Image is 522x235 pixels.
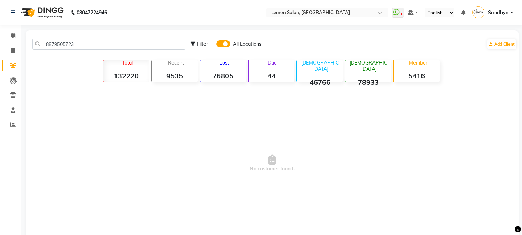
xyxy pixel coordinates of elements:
strong: 44 [249,71,294,80]
p: [DEMOGRAPHIC_DATA] [300,60,343,72]
input: Search by Name/Mobile/Email/Code [32,39,185,50]
b: 08047224946 [77,3,107,22]
span: All Locations [233,40,262,48]
a: Add Client [487,39,516,49]
span: Sandhya [488,9,509,16]
strong: 46766 [297,78,343,86]
p: Recent [155,60,198,66]
img: logo [18,3,65,22]
span: Filter [197,41,208,47]
p: Due [250,60,294,66]
p: Lost [203,60,246,66]
strong: 76805 [200,71,246,80]
strong: 78933 [345,78,391,86]
strong: 132220 [103,71,149,80]
strong: 9535 [152,71,198,80]
p: Member [396,60,439,66]
p: Total [106,60,149,66]
p: [DEMOGRAPHIC_DATA] [348,60,391,72]
img: Sandhya [472,6,484,18]
strong: 5416 [394,71,439,80]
